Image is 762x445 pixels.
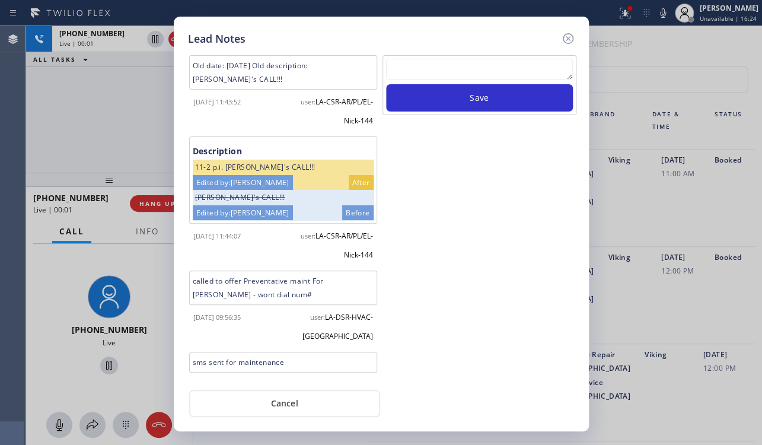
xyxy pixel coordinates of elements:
div: Before [342,205,373,220]
h5: Lead Notes [188,31,246,47]
span: user: [310,313,325,322]
span: [DATE] 15:09:19 [193,380,241,389]
div: Edited by: [PERSON_NAME] [193,205,293,220]
span: user: [301,231,315,240]
div: [PERSON_NAME]'s CALL!!! [193,190,374,205]
span: Outbound Agent [PERSON_NAME] [317,380,373,409]
span: LA-CSR-AR/PL/EL-Nick-144 [315,231,373,260]
div: Description [193,144,374,160]
span: user: [304,380,319,389]
span: [DATE] 11:43:52 [193,97,241,106]
span: user: [301,97,315,106]
div: called to offer Preventative maint For [PERSON_NAME] - wont dial num# [189,271,377,305]
div: Edited by: [PERSON_NAME] [193,175,293,190]
span: LA-CSR-AR/PL/EL-Nick-144 [315,97,373,126]
div: Old date: [DATE] Old description: [PERSON_NAME]'s CALL!!! [189,55,377,90]
div: After [349,175,374,190]
span: [DATE] 09:56:35 [193,313,241,322]
span: LA-DSR-HVAC-[GEOGRAPHIC_DATA] [302,312,373,341]
button: Save [386,84,573,112]
div: 11-2 p.i. [PERSON_NAME]'s CALL!!! [193,160,374,175]
button: Cancel [189,390,380,417]
div: sms sent for maintenance [189,352,377,373]
span: [DATE] 11:44:07 [193,231,241,240]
